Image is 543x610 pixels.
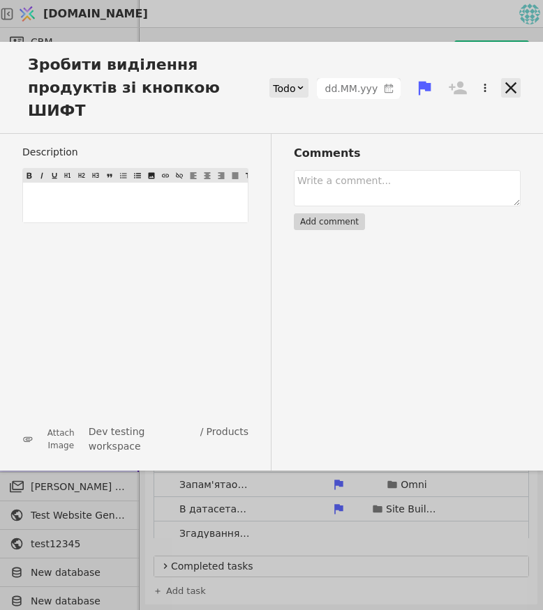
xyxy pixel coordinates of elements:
[294,145,521,162] h3: Comments
[22,53,269,122] span: Зробити виділення продуктів зі кнопкою ШИФТ
[384,84,394,93] svg: calender simple
[89,425,248,454] div: /
[273,79,295,98] div: Todo
[294,213,365,230] button: Add comment
[318,79,378,98] input: dd.MM.yyyy HH:mm
[22,145,248,160] label: Description
[207,425,248,454] a: Products
[89,425,198,454] a: Dev testing workspace
[22,427,89,452] button: Attach Image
